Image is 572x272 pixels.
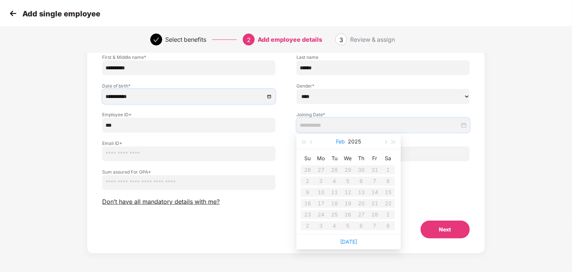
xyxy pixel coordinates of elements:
[296,111,470,118] label: Joining Date
[341,152,355,164] th: We
[355,152,368,164] th: Th
[301,152,314,164] th: Su
[368,152,381,164] th: Fr
[328,152,341,164] th: Tu
[165,34,206,45] div: Select benefits
[336,134,345,149] button: Feb
[247,36,251,44] span: 2
[102,111,276,118] label: Employee ID
[153,37,159,43] span: check
[22,9,100,18] p: Add single employee
[421,221,470,238] button: Next
[314,152,328,164] th: Mo
[339,36,343,44] span: 3
[102,140,276,146] label: Email ID
[348,134,361,149] button: 2025
[296,83,470,89] label: Gender
[102,169,276,175] label: Sum assured For GPA
[7,8,19,19] img: svg+xml;base64,PHN2ZyB4bWxucz0iaHR0cDovL3d3dy53My5vcmcvMjAwMC9zdmciIHdpZHRoPSIzMCIgaGVpZ2h0PSIzMC...
[102,83,276,89] label: Date of birth
[381,152,395,164] th: Sa
[350,34,395,45] div: Review & assign
[102,198,220,206] span: Don’t have all mandatory details with me?
[340,238,357,245] a: [DATE]
[258,34,322,45] div: Add employee details
[296,54,470,60] label: Last name
[102,54,276,60] label: First & Middle name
